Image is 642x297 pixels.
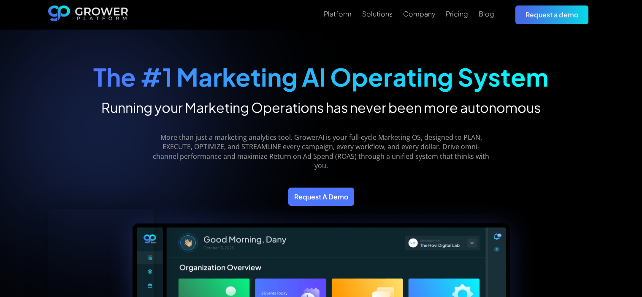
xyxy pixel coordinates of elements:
[48,5,128,24] a: home
[403,10,435,18] div: Company
[403,9,435,19] a: Company
[288,188,354,206] a: Request A Demo
[479,10,494,18] div: Blog
[446,9,468,19] a: Pricing
[479,9,494,19] a: Blog
[152,133,490,171] p: More than just a marketing analytics tool. GrowerAI is your full-cycle Marketing OS, designed to ...
[93,99,549,116] h2: Running your Marketing Operations has never been more autonomous
[362,10,393,18] div: Solutions
[324,9,352,19] a: Platform
[446,10,468,18] div: Pricing
[515,5,588,24] a: Request a demo
[324,10,352,18] div: Platform
[93,61,549,92] strong: The #1 Marketing AI Operating System
[362,9,393,19] a: Solutions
